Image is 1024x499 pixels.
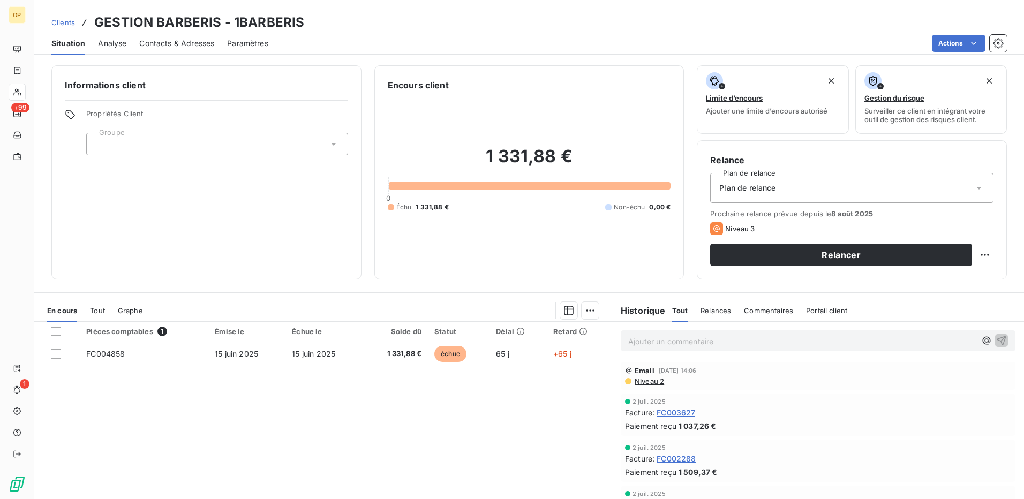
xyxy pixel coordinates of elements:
[496,327,540,336] div: Délai
[706,94,763,102] span: Limite d’encours
[11,103,29,112] span: +99
[157,327,167,336] span: 1
[864,107,998,124] span: Surveiller ce client en intégrant votre outil de gestion des risques client.
[710,244,972,266] button: Relancer
[47,306,77,315] span: En cours
[20,379,29,389] span: 1
[988,463,1013,488] iframe: Intercom live chat
[633,398,666,405] span: 2 juil. 2025
[227,38,268,49] span: Paramètres
[612,304,666,317] h6: Historique
[706,107,827,115] span: Ajouter une limite d’encours autorisé
[744,306,793,315] span: Commentaires
[86,327,202,336] div: Pièces comptables
[292,327,356,336] div: Échue le
[118,306,143,315] span: Graphe
[614,202,645,212] span: Non-échu
[625,453,654,464] span: Facture :
[679,466,718,478] span: 1 509,37 €
[65,79,348,92] h6: Informations client
[386,194,390,202] span: 0
[864,94,924,102] span: Gestion du risque
[553,349,571,358] span: +65 j
[90,306,105,315] span: Tout
[215,327,279,336] div: Émise le
[496,349,509,358] span: 65 j
[625,407,654,418] span: Facture :
[649,202,671,212] span: 0,00 €
[9,105,25,122] a: +99
[659,367,697,374] span: [DATE] 14:06
[625,466,676,478] span: Paiement reçu
[831,209,873,218] span: 8 août 2025
[634,377,664,385] span: Niveau 2
[86,109,348,124] span: Propriétés Client
[633,444,666,451] span: 2 juil. 2025
[9,475,26,493] img: Logo LeanPay
[369,349,421,359] span: 1 331,88 €
[434,327,483,336] div: Statut
[51,18,75,27] span: Clients
[86,349,125,358] span: FC004858
[679,420,717,432] span: 1 037,26 €
[725,224,755,233] span: Niveau 3
[139,38,214,49] span: Contacts & Adresses
[51,17,75,28] a: Clients
[51,38,85,49] span: Situation
[672,306,688,315] span: Tout
[416,202,449,212] span: 1 331,88 €
[710,209,993,218] span: Prochaine relance prévue depuis le
[806,306,847,315] span: Portail client
[625,420,676,432] span: Paiement reçu
[94,13,304,32] h3: GESTION BARBERIS - 1BARBERIS
[697,65,848,134] button: Limite d’encoursAjouter une limite d’encours autorisé
[396,202,412,212] span: Échu
[657,453,696,464] span: FC002288
[633,490,666,497] span: 2 juil. 2025
[434,346,466,362] span: échue
[369,327,421,336] div: Solde dû
[388,79,449,92] h6: Encours client
[215,349,258,358] span: 15 juin 2025
[635,366,654,375] span: Email
[388,146,671,178] h2: 1 331,88 €
[701,306,731,315] span: Relances
[855,65,1007,134] button: Gestion du risqueSurveiller ce client en intégrant votre outil de gestion des risques client.
[719,183,775,193] span: Plan de relance
[292,349,335,358] span: 15 juin 2025
[553,327,605,336] div: Retard
[95,139,104,149] input: Ajouter une valeur
[657,407,695,418] span: FC003627
[98,38,126,49] span: Analyse
[932,35,985,52] button: Actions
[9,6,26,24] div: OP
[710,154,993,167] h6: Relance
